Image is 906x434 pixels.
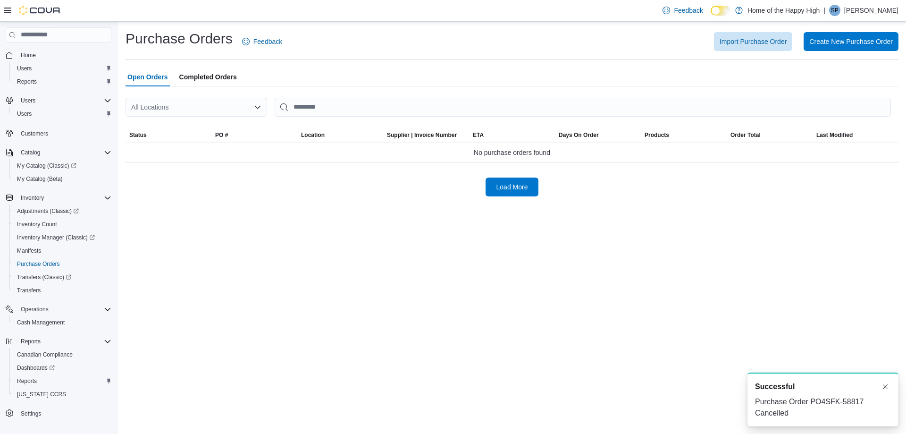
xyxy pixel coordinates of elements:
span: Completed Orders [179,68,237,86]
span: Users [17,110,32,118]
span: Users [13,108,111,119]
button: Reports [17,336,44,347]
span: Users [21,97,35,104]
span: Load More [496,182,528,192]
button: Status [126,128,211,143]
span: Reports [21,338,41,345]
button: Inventory [17,192,48,204]
span: Operations [17,304,111,315]
a: My Catalog (Classic) [9,159,115,172]
a: Reports [13,76,41,87]
span: Reports [13,375,111,387]
span: Reports [17,78,37,85]
a: Transfers [13,285,44,296]
input: Dark Mode [711,6,730,16]
a: Inventory Count [13,219,61,230]
span: Transfers [13,285,111,296]
span: Inventory Manager (Classic) [13,232,111,243]
a: Canadian Compliance [13,349,76,360]
span: Customers [21,130,48,137]
span: Settings [21,410,41,417]
span: Successful [755,381,795,392]
span: Supplier | Invoice Number [387,131,457,139]
span: Transfers (Classic) [13,272,111,283]
span: SP [831,5,839,16]
a: Adjustments (Classic) [13,205,83,217]
span: Cash Management [13,317,111,328]
a: Users [13,108,35,119]
p: | [823,5,825,16]
a: My Catalog (Beta) [13,173,67,185]
span: Inventory [21,194,44,202]
button: Products [641,128,727,143]
span: Dashboards [13,362,111,374]
div: Purchase Order PO4SFK-58817 Cancelled [755,396,891,419]
button: Reports [9,75,115,88]
a: Home [17,50,40,61]
span: Inventory Manager (Classic) [17,234,95,241]
span: Catalog [21,149,40,156]
button: Purchase Orders [9,257,115,271]
span: Reports [17,377,37,385]
button: Load More [486,178,538,196]
button: Operations [17,304,52,315]
span: My Catalog (Beta) [17,175,63,183]
span: No purchase orders found [474,147,550,158]
img: Cova [19,6,61,15]
span: Create New Purchase Order [809,37,893,46]
button: Dismiss toast [880,381,891,392]
button: Settings [2,407,115,420]
span: Reports [17,336,111,347]
button: ETA [469,128,555,143]
a: [US_STATE] CCRS [13,389,70,400]
span: Users [17,95,111,106]
span: Reports [13,76,111,87]
a: Customers [17,128,52,139]
a: Transfers (Classic) [13,272,75,283]
button: Operations [2,303,115,316]
button: Create New Purchase Order [804,32,898,51]
span: Dashboards [17,364,55,372]
button: Inventory Count [9,218,115,231]
span: Transfers [17,287,41,294]
span: Inventory Count [13,219,111,230]
button: PO # [211,128,297,143]
button: Canadian Compliance [9,348,115,361]
button: Manifests [9,244,115,257]
button: Home [2,48,115,62]
a: Dashboards [9,361,115,374]
span: Canadian Compliance [17,351,73,358]
span: Operations [21,306,49,313]
span: Inventory [17,192,111,204]
span: Catalog [17,147,111,158]
button: Users [9,107,115,120]
span: Import Purchase Order [720,37,787,46]
button: Open list of options [254,103,261,111]
span: PO # [215,131,228,139]
button: Inventory [2,191,115,204]
button: Order Total [727,128,813,143]
button: Transfers [9,284,115,297]
span: Open Orders [127,68,168,86]
span: Purchase Orders [17,260,60,268]
span: Purchase Orders [13,258,111,270]
span: My Catalog (Classic) [17,162,76,170]
a: Inventory Manager (Classic) [9,231,115,244]
button: Location [297,128,383,143]
div: Location [301,131,325,139]
span: Cash Management [17,319,65,326]
span: [US_STATE] CCRS [17,391,66,398]
button: Last Modified [813,128,898,143]
a: Feedback [659,1,706,20]
a: Cash Management [13,317,68,328]
button: Users [9,62,115,75]
span: Feedback [253,37,282,46]
h1: Purchase Orders [126,29,233,48]
button: Supplier | Invoice Number [383,128,469,143]
button: Users [2,94,115,107]
span: Status [129,131,147,139]
span: Order Total [730,131,761,139]
span: Adjustments (Classic) [13,205,111,217]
